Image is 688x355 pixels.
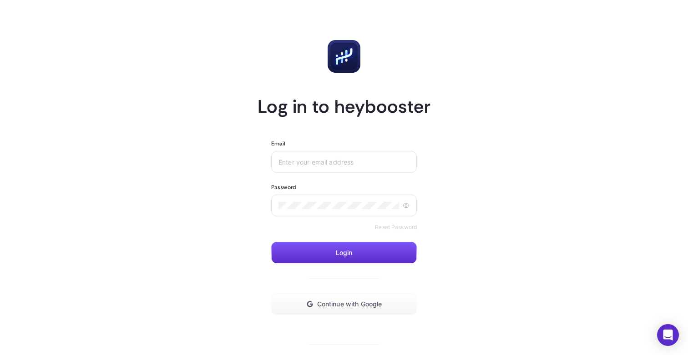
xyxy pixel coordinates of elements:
div: Open Intercom Messenger [657,324,679,346]
label: Email [271,140,286,147]
span: Login [336,249,353,256]
label: Password [271,184,296,191]
input: Enter your email address [278,158,410,165]
span: Continue with Google [317,300,382,308]
button: Continue with Google [271,293,417,315]
button: Login [271,242,417,264]
a: Reset Password [375,224,417,231]
h1: Log in to heybooster [258,95,430,118]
